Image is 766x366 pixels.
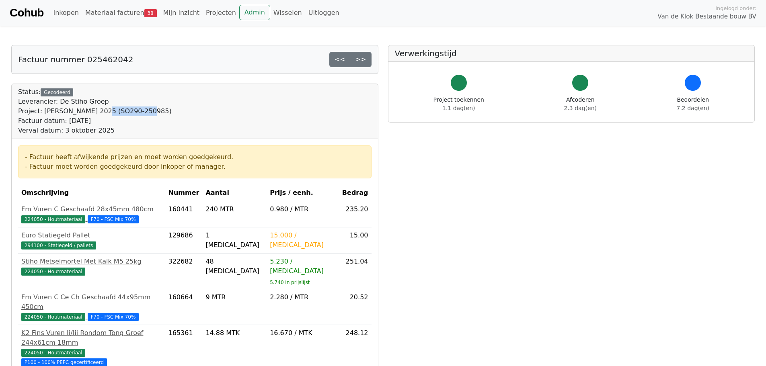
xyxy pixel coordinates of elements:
td: 20.52 [338,289,371,325]
td: 235.20 [338,201,371,227]
a: Wisselen [270,5,305,21]
div: 1 [MEDICAL_DATA] [205,231,263,250]
span: 294100 - Statiegeld / pallets [21,241,96,249]
th: Omschrijving [18,185,165,201]
a: Inkopen [50,5,82,21]
span: 224050 - Houtmateriaal [21,268,85,276]
div: Afcoderen [564,96,597,112]
span: 224050 - Houtmateriaal [21,349,85,357]
a: Euro Statiegeld Pallet294100 - Statiegeld / pallets [21,231,162,250]
a: Fm Vuren C Ce Ch Geschaafd 44x95mm 450cm224050 - Houtmateriaal F70 - FSC Mix 70% [21,292,162,321]
a: Cohub [10,3,43,22]
div: Gecodeerd [41,88,73,96]
td: 15.00 [338,227,371,254]
a: Fm Vuren C Geschaafd 28x45mm 480cm224050 - Houtmateriaal F70 - FSC Mix 70% [21,204,162,224]
span: F70 - FSC Mix 70% [88,313,139,321]
a: Materiaal facturen38 [82,5,160,21]
th: Prijs / eenh. [267,185,338,201]
td: 160664 [165,289,203,325]
span: 224050 - Houtmateriaal [21,313,85,321]
span: F70 - FSC Mix 70% [88,215,139,223]
div: Beoordelen [677,96,709,112]
div: Fm Vuren C Geschaafd 28x45mm 480cm [21,204,162,214]
div: 16.670 / MTK [270,328,335,338]
div: K2 Fins Vuren Ii/Iii Rondom Tong Groef 244x61cm 18mm [21,328,162,348]
div: Fm Vuren C Ce Ch Geschaafd 44x95mm 450cm [21,292,162,312]
div: - Factuur moet worden goedgekeurd door inkoper of manager. [25,162,365,172]
th: Nummer [165,185,203,201]
div: 5.230 / [MEDICAL_DATA] [270,257,335,276]
div: 14.88 MTK [205,328,263,338]
div: 48 [MEDICAL_DATA] [205,257,263,276]
a: << [329,52,351,67]
span: Ingelogd onder: [715,4,756,12]
sub: 5.740 in prijslijst [270,280,310,285]
div: Factuur datum: [DATE] [18,116,172,126]
span: 7.2 dag(en) [677,105,709,111]
span: 2.3 dag(en) [564,105,597,111]
div: Project toekennen [433,96,484,112]
span: 38 [144,9,157,17]
th: Aantal [202,185,267,201]
td: 160441 [165,201,203,227]
a: Projecten [203,5,239,21]
a: >> [350,52,372,67]
h5: Factuur nummer 025462042 [18,55,133,64]
span: 224050 - Houtmateriaal [21,215,85,223]
span: 1.1 dag(en) [442,105,475,111]
h5: Verwerkingstijd [395,49,748,58]
td: 251.04 [338,254,371,289]
th: Bedrag [338,185,371,201]
div: Project: [PERSON_NAME] 2025 (SO290-250985) [18,106,172,116]
a: Mijn inzicht [160,5,203,21]
div: Stiho Metselmortel Met Kalk M5 25kg [21,257,162,266]
div: 2.280 / MTR [270,292,335,302]
div: - Factuur heeft afwijkende prijzen en moet worden goedgekeurd. [25,152,365,162]
div: Leverancier: De Stiho Groep [18,97,172,106]
div: 240 MTR [205,204,263,214]
div: 0.980 / MTR [270,204,335,214]
div: Verval datum: 3 oktober 2025 [18,126,172,135]
div: Euro Statiegeld Pallet [21,231,162,240]
span: Van de Klok Bestaande bouw BV [657,12,756,21]
a: Admin [239,5,270,20]
div: Status: [18,87,172,135]
div: 15.000 / [MEDICAL_DATA] [270,231,335,250]
td: 129686 [165,227,203,254]
div: 9 MTR [205,292,263,302]
td: 322682 [165,254,203,289]
a: Uitloggen [305,5,343,21]
a: Stiho Metselmortel Met Kalk M5 25kg224050 - Houtmateriaal [21,257,162,276]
